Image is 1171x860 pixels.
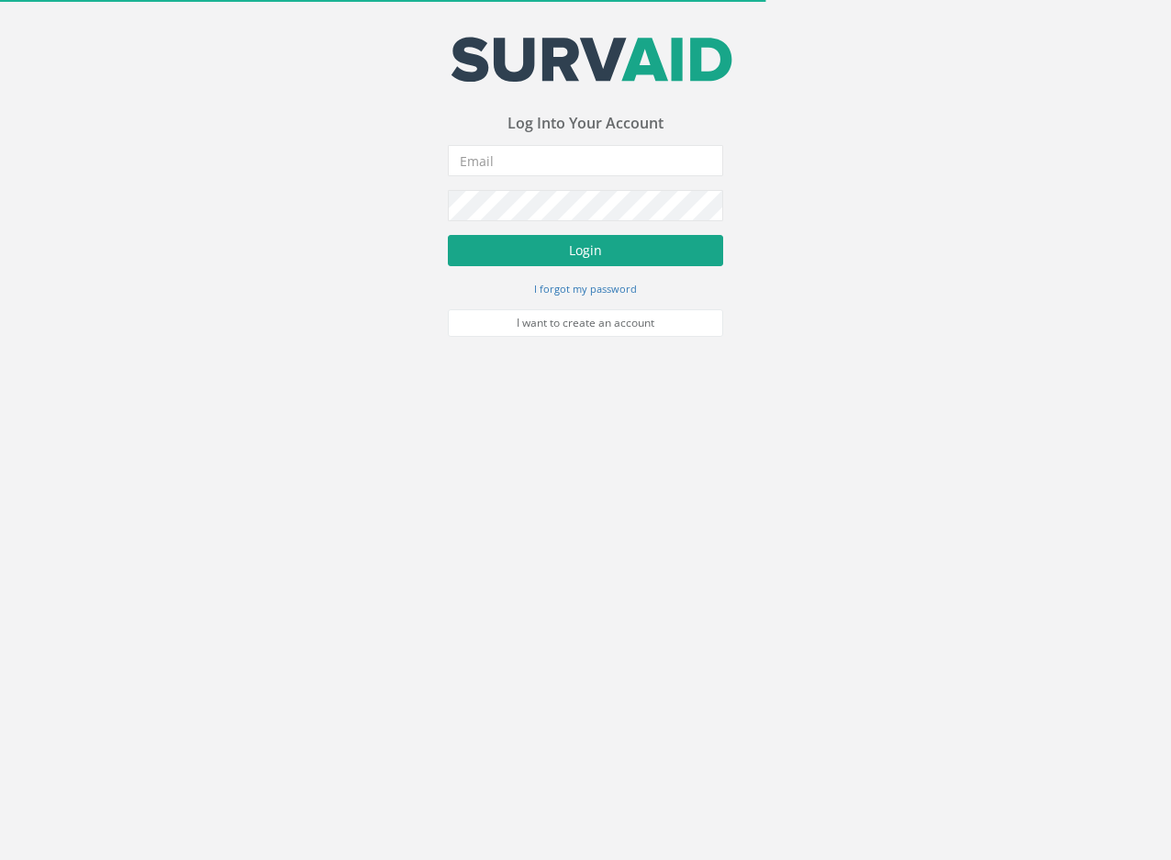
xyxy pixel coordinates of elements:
[534,282,637,296] small: I forgot my password
[448,145,723,176] input: Email
[534,280,637,296] a: I forgot my password
[448,116,723,132] h3: Log Into Your Account
[448,235,723,266] button: Login
[448,309,723,337] a: I want to create an account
